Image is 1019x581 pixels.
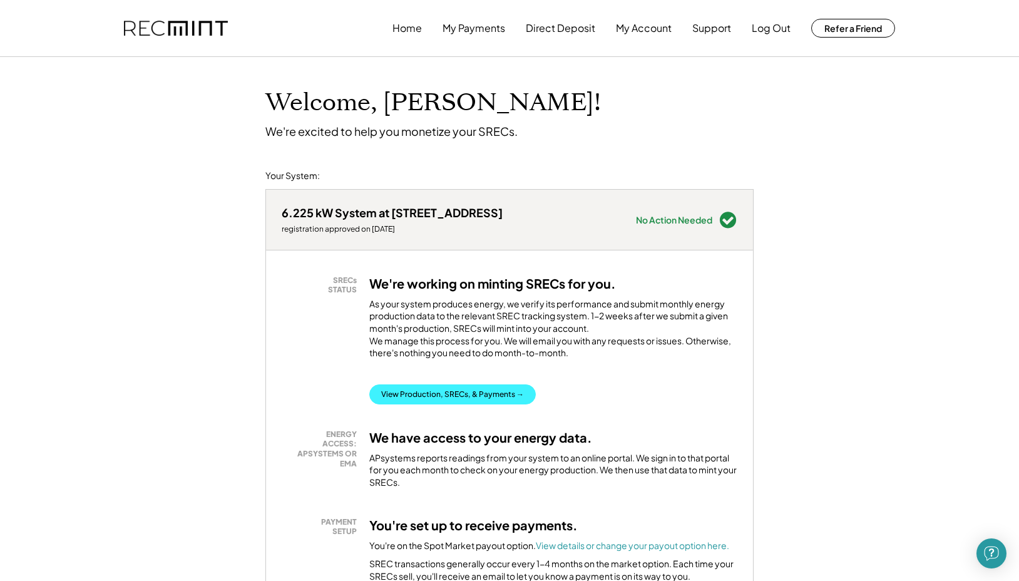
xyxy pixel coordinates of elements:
[124,21,228,36] img: recmint-logotype%403x.png
[288,517,357,537] div: PAYMENT SETUP
[288,275,357,295] div: SRECs STATUS
[282,205,503,220] div: 6.225 kW System at [STREET_ADDRESS]
[369,452,737,489] div: APsystems reports readings from your system to an online portal. We sign in to that portal for yo...
[369,429,592,446] h3: We have access to your energy data.
[369,275,616,292] h3: We're working on minting SRECs for you.
[636,215,712,224] div: No Action Needed
[369,298,737,366] div: As your system produces energy, we verify its performance and submit monthly energy production da...
[752,16,791,41] button: Log Out
[811,19,895,38] button: Refer a Friend
[616,16,672,41] button: My Account
[369,384,536,404] button: View Production, SRECs, & Payments →
[976,538,1006,568] div: Open Intercom Messenger
[265,170,320,182] div: Your System:
[526,16,595,41] button: Direct Deposit
[692,16,731,41] button: Support
[288,429,357,468] div: ENERGY ACCESS: APSYSTEMS OR EMA
[265,124,518,138] div: We're excited to help you monetize your SRECs.
[536,540,729,551] a: View details or change your payout option here.
[265,88,601,118] h1: Welcome, [PERSON_NAME]!
[443,16,505,41] button: My Payments
[369,517,578,533] h3: You're set up to receive payments.
[369,540,729,552] div: You're on the Spot Market payout option.
[282,224,503,234] div: registration approved on [DATE]
[392,16,422,41] button: Home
